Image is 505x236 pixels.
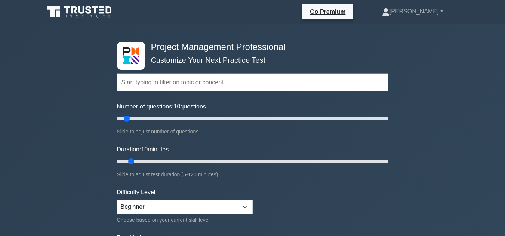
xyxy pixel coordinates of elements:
[117,188,155,197] label: Difficulty Level
[174,103,181,110] span: 10
[141,146,148,152] span: 10
[117,145,169,154] label: Duration: minutes
[364,4,461,19] a: [PERSON_NAME]
[148,42,352,53] h4: Project Management Professional
[305,7,350,16] a: Go Premium
[117,215,253,224] div: Choose based on your current skill level
[117,127,388,136] div: Slide to adjust number of questions
[117,73,388,91] input: Start typing to filter on topic or concept...
[117,170,388,179] div: Slide to adjust test duration (5-120 minutes)
[117,102,206,111] label: Number of questions: questions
